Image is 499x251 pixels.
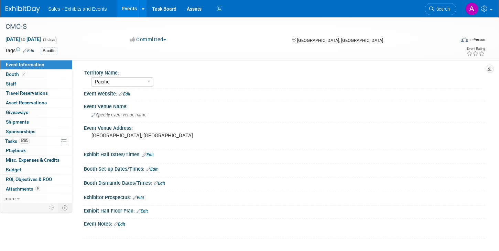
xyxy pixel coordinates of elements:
pre: [GEOGRAPHIC_DATA], [GEOGRAPHIC_DATA] [91,133,243,139]
div: Event Notes: [84,219,485,228]
a: Edit [142,152,154,157]
span: Misc. Expenses & Credits [6,157,59,163]
a: Asset Reservations [0,98,72,107]
span: Giveaways [6,110,28,115]
a: Edit [23,48,34,53]
img: Format-Inperson.png [461,37,468,42]
a: Travel Reservations [0,89,72,98]
a: Attachments9 [0,184,72,194]
div: Event Venue Name: [84,101,485,110]
div: Booth Dismantle Dates/Times: [84,178,485,187]
div: Booth Set-up Dates/Times: [84,164,485,173]
div: Exhibitor Prospectus: [84,192,485,201]
img: ExhibitDay [6,6,40,13]
span: more [4,196,15,201]
a: Sponsorships [0,127,72,136]
div: In-Person [469,37,485,42]
a: Edit [114,222,125,227]
a: Edit [119,92,130,96]
img: Alexandra Horne [465,2,478,15]
span: ROI, Objectives & ROO [6,176,52,182]
td: Personalize Event Tab Strip [46,203,58,212]
a: Misc. Expenses & Credits [0,156,72,165]
a: Search [425,3,456,15]
div: CMC-S [3,21,444,33]
div: Exhibit Hall Dates/Times: [84,149,485,158]
span: Staff [6,81,16,87]
span: Travel Reservations [6,90,48,96]
span: Event Information [6,62,44,67]
span: Playbook [6,148,26,153]
span: [GEOGRAPHIC_DATA], [GEOGRAPHIC_DATA] [297,38,383,43]
a: Playbook [0,146,72,155]
a: more [0,194,72,203]
a: Event Information [0,60,72,69]
div: Territory Name: [84,68,482,76]
button: Committed [128,36,169,43]
a: Tasks100% [0,137,72,146]
span: 9 [35,186,40,191]
div: Pacific [41,47,57,55]
span: Booth [6,71,27,77]
span: Asset Reservations [6,100,47,105]
span: Specify event venue name [91,112,147,117]
span: Shipments [6,119,29,125]
td: Toggle Event Tabs [58,203,72,212]
span: Sales - Exhibits and Events [48,6,107,12]
i: Booth reservation complete [22,72,25,76]
a: Staff [0,79,72,89]
span: Sponsorships [6,129,35,134]
div: Exhibit Hall Floor Plan: [84,206,485,215]
div: Event Venue Address: [84,123,485,132]
a: Edit [146,167,158,172]
span: Attachments [6,186,40,192]
a: Giveaways [0,108,72,117]
span: Budget [6,167,21,172]
a: ROI, Objectives & ROO [0,175,72,184]
a: Shipments [0,117,72,127]
a: Budget [0,165,72,174]
a: Edit [137,209,148,214]
a: Edit [133,195,144,200]
span: (2 days) [42,37,57,42]
span: Search [434,7,450,12]
a: Edit [154,181,165,186]
span: Tasks [5,138,30,144]
div: Event Rating [466,47,485,50]
span: [DATE] [DATE] [5,36,41,42]
span: to [20,36,26,42]
a: Booth [0,70,72,79]
td: Tags [5,47,34,55]
div: Event Website: [84,89,485,98]
div: Event Format [414,36,485,46]
span: 100% [19,138,30,144]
